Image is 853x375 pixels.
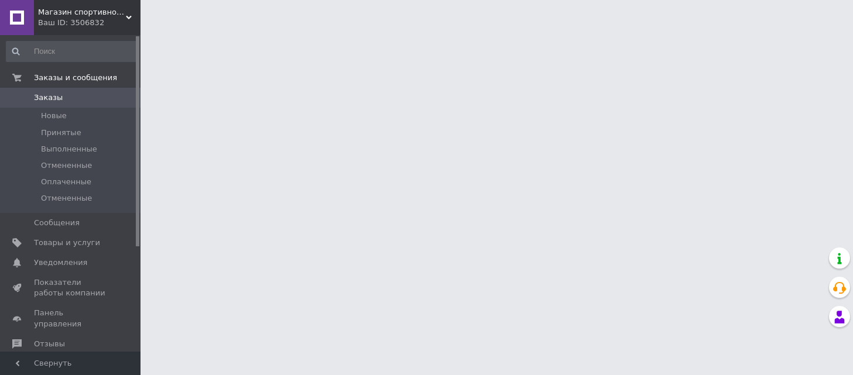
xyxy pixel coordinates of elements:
span: Отмененные [41,193,92,204]
span: Сообщения [34,218,80,228]
span: Магазин спортивного питания - Fit Magazine [38,7,126,18]
span: Принятые [41,128,81,138]
span: Выполненные [41,144,97,154]
span: Заказы и сообщения [34,73,117,83]
span: Заказы [34,92,63,103]
span: Отмененные [41,160,92,171]
span: Уведомления [34,257,87,268]
span: Показатели работы компании [34,277,108,298]
span: Панель управления [34,308,108,329]
span: Оплаченные [41,177,91,187]
span: Отзывы [34,339,65,349]
span: Новые [41,111,67,121]
input: Поиск [6,41,138,62]
span: Товары и услуги [34,238,100,248]
div: Ваш ID: 3506832 [38,18,141,28]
